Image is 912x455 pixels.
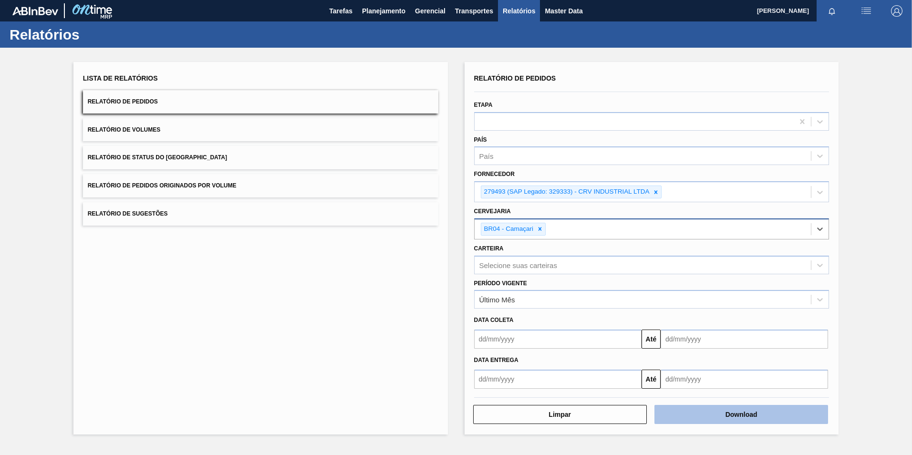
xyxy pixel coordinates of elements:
img: userActions [860,5,872,17]
input: dd/mm/yyyy [661,370,828,389]
div: País [479,152,494,160]
button: Até [642,330,661,349]
input: dd/mm/yyyy [474,330,642,349]
span: Relatório de Pedidos [88,98,158,105]
button: Relatório de Pedidos [83,90,438,114]
span: Master Data [545,5,582,17]
button: Limpar [473,405,647,424]
button: Até [642,370,661,389]
button: Relatório de Pedidos Originados por Volume [83,174,438,197]
input: dd/mm/yyyy [474,370,642,389]
div: BR04 - Camaçari [481,223,535,235]
span: Relatórios [503,5,535,17]
span: Gerencial [415,5,446,17]
div: Último Mês [479,296,515,304]
label: Fornecedor [474,171,515,177]
button: Relatório de Status do [GEOGRAPHIC_DATA] [83,146,438,169]
span: Relatório de Volumes [88,126,160,133]
label: Carteira [474,245,504,252]
span: Tarefas [329,5,352,17]
label: País [474,136,487,143]
button: Notificações [817,4,847,18]
span: Lista de Relatórios [83,74,158,82]
span: Relatório de Pedidos [474,74,556,82]
span: Relatório de Pedidos Originados por Volume [88,182,237,189]
label: Etapa [474,102,493,108]
span: Transportes [455,5,493,17]
span: Data coleta [474,317,514,323]
div: 279493 (SAP Legado: 329333) - CRV INDUSTRIAL LTDA [481,186,651,198]
span: Planejamento [362,5,405,17]
h1: Relatórios [10,29,179,40]
label: Período Vigente [474,280,527,287]
span: Relatório de Status do [GEOGRAPHIC_DATA] [88,154,227,161]
img: TNhmsLtSVTkK8tSr43FrP2fwEKptu5GPRR3wAAAABJRU5ErkJggg== [12,7,58,15]
label: Cervejaria [474,208,511,215]
button: Relatório de Volumes [83,118,438,142]
span: Relatório de Sugestões [88,210,168,217]
div: Selecione suas carteiras [479,261,557,269]
button: Relatório de Sugestões [83,202,438,226]
span: Data entrega [474,357,518,363]
button: Download [654,405,828,424]
input: dd/mm/yyyy [661,330,828,349]
img: Logout [891,5,902,17]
